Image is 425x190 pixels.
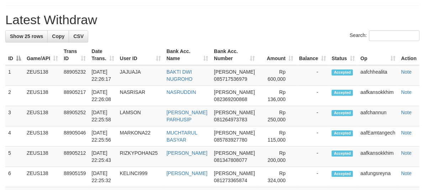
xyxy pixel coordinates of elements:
td: 1 [5,65,24,86]
a: MUCHTARUL BASYAR [167,130,197,143]
span: CSV [73,33,84,39]
span: [PERSON_NAME] [214,110,255,115]
a: Note [401,130,412,136]
td: - [297,106,329,126]
span: Copy 081273365874 to clipboard [214,178,247,183]
a: BAKTI DWI NUGROHO [167,69,193,82]
td: [DATE] 22:25:58 [89,106,117,126]
span: Copy 085783927780 to clipboard [214,137,247,143]
th: Amount: activate to sort column ascending [258,45,297,65]
a: [PERSON_NAME] [167,170,208,176]
th: Game/API: activate to sort column ascending [24,45,61,65]
th: Bank Acc. Number: activate to sort column ascending [211,45,258,65]
span: Accepted [332,90,353,96]
h1: Latest Withdraw [5,13,420,27]
td: aafungsreyna [358,167,398,187]
td: LAMSON [117,106,164,126]
td: NASRISAR [117,86,164,106]
td: [DATE] 22:26:08 [89,86,117,106]
td: ZEUS138 [24,106,61,126]
span: Copy 082369200868 to clipboard [214,96,247,102]
span: [PERSON_NAME] [214,130,255,136]
td: 88905159 [61,167,89,187]
td: ZEUS138 [24,167,61,187]
th: Op: activate to sort column ascending [358,45,398,65]
td: Rp 600,000 [258,65,297,86]
td: aafchhealita [358,65,398,86]
th: Balance: activate to sort column ascending [297,45,329,65]
td: 88905046 [61,126,89,147]
th: Trans ID: activate to sort column ascending [61,45,89,65]
a: [PERSON_NAME] PARHUSIP [167,110,208,122]
th: Date Trans.: activate to sort column ascending [89,45,117,65]
span: Accepted [332,110,353,116]
td: [DATE] 22:25:43 [89,147,117,167]
span: [PERSON_NAME] [214,170,255,176]
td: 5 [5,147,24,167]
td: 2 [5,86,24,106]
span: [PERSON_NAME] [214,69,255,75]
span: Show 25 rows [10,33,43,39]
td: 6 [5,167,24,187]
td: ZEUS138 [24,65,61,86]
a: Note [401,150,412,156]
td: - [297,126,329,147]
a: CSV [69,30,88,42]
span: Copy [52,33,64,39]
a: Show 25 rows [5,30,48,42]
span: Copy 081264973783 to clipboard [214,117,247,122]
td: Rp 115,000 [258,126,297,147]
span: Accepted [332,130,353,136]
td: - [297,65,329,86]
td: ZEUS138 [24,147,61,167]
td: 88905232 [61,65,89,86]
span: Copy 085717536979 to clipboard [214,76,247,82]
td: aafEamtangech [358,126,398,147]
a: NASRUDDIN [167,89,196,95]
td: aafchannun [358,106,398,126]
th: User ID: activate to sort column ascending [117,45,164,65]
span: [PERSON_NAME] [214,150,255,156]
span: Accepted [332,151,353,157]
td: [DATE] 22:26:17 [89,65,117,86]
td: Rp 200,000 [258,147,297,167]
a: Note [401,110,412,115]
label: Search: [350,30,420,41]
span: Copy 081347808077 to clipboard [214,157,247,163]
td: Rp 250,000 [258,106,297,126]
td: [DATE] 22:25:56 [89,126,117,147]
td: MARKONA22 [117,126,164,147]
td: - [297,86,329,106]
span: Accepted [332,171,353,177]
span: Accepted [332,69,353,75]
th: ID: activate to sort column descending [5,45,24,65]
td: Rp 324,000 [258,167,297,187]
td: aafkansokkhim [358,147,398,167]
td: - [297,167,329,187]
td: aafkansokkhim [358,86,398,106]
td: Rp 136,000 [258,86,297,106]
a: [PERSON_NAME] [167,150,208,156]
td: [DATE] 22:25:32 [89,167,117,187]
td: KELINCI999 [117,167,164,187]
a: Copy [47,30,69,42]
input: Search: [369,30,420,41]
td: 88905217 [61,86,89,106]
td: 4 [5,126,24,147]
a: Note [401,69,412,75]
a: Note [401,170,412,176]
a: Note [401,89,412,95]
td: ZEUS138 [24,126,61,147]
td: - [297,147,329,167]
td: 88905212 [61,147,89,167]
th: Bank Acc. Name: activate to sort column ascending [164,45,211,65]
span: [PERSON_NAME] [214,89,255,95]
td: JAJUAJA [117,65,164,86]
td: ZEUS138 [24,86,61,106]
td: 88905252 [61,106,89,126]
td: 3 [5,106,24,126]
td: RIZKYPOHAN25 [117,147,164,167]
th: Action [398,45,420,65]
th: Status: activate to sort column ascending [329,45,358,65]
